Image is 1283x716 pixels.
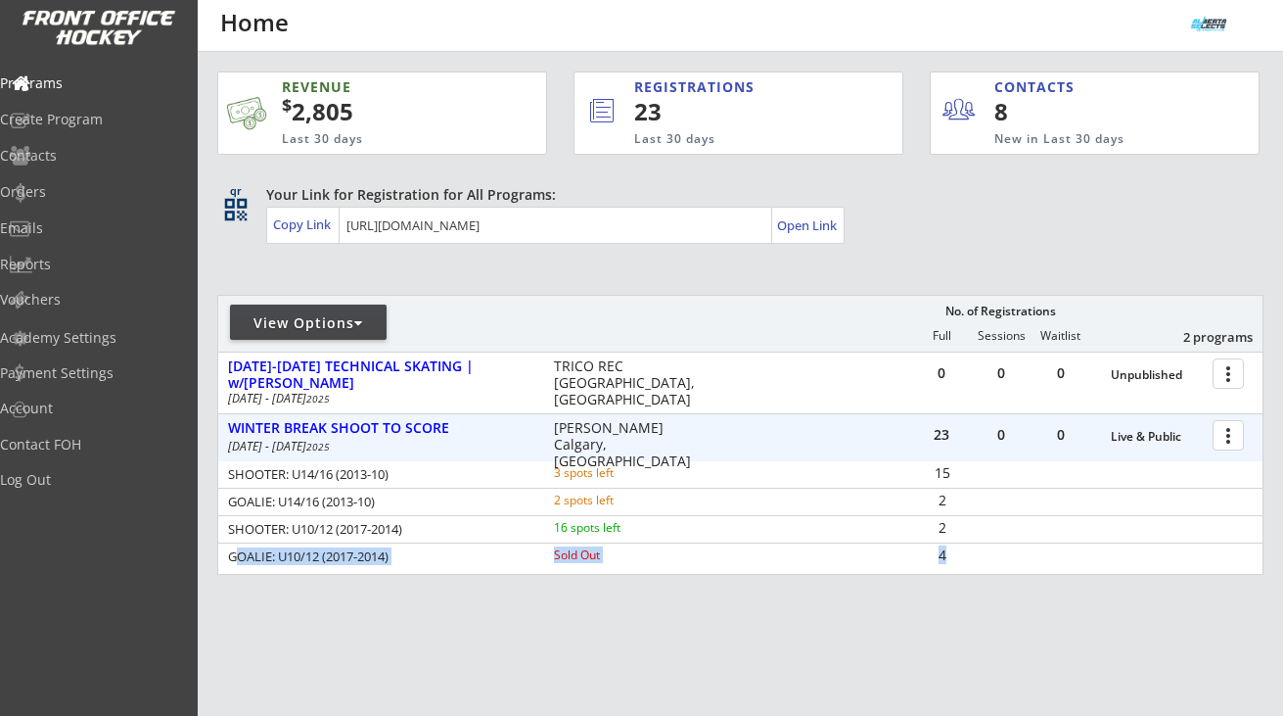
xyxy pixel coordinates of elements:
[282,93,292,117] sup: $
[554,522,680,534] div: 16 spots left
[306,440,330,453] em: 2025
[228,468,527,481] div: SHOOTER: U14/16 (2013-10)
[634,77,819,97] div: REGISTRATIONS
[939,305,1061,318] div: No. of Registrations
[912,366,971,380] div: 0
[282,95,484,128] div: 2,805
[912,428,971,442] div: 23
[1111,368,1203,382] div: Unpublished
[634,95,837,128] div: 23
[913,549,971,562] div: 4
[228,523,527,536] div: SHOOTER: U10/12 (2017-2014)
[777,217,839,234] div: Open Link
[221,195,251,224] button: qr_code
[913,521,971,535] div: 2
[228,496,527,508] div: GOALIE: U14/16 (2013-10)
[554,549,680,561] div: Sold Out
[282,131,461,148] div: Last 30 days
[1213,420,1244,451] button: more_vert
[228,441,527,453] div: [DATE] - [DATE]
[994,131,1168,148] div: New in Last 30 days
[777,212,839,239] a: Open Link
[634,131,822,148] div: Last 30 days
[1111,430,1203,444] div: Live & Public
[228,420,533,437] div: WINTER BREAK SHOOT TO SCORE
[1031,329,1089,343] div: Waitlist
[282,77,461,97] div: REVENUE
[1151,328,1253,346] div: 2 programs
[912,329,971,343] div: Full
[554,358,708,407] div: TRICO REC [GEOGRAPHIC_DATA], [GEOGRAPHIC_DATA]
[1031,366,1090,380] div: 0
[223,185,247,198] div: qr
[228,393,527,405] div: [DATE] - [DATE]
[273,215,335,233] div: Copy Link
[972,329,1031,343] div: Sessions
[994,95,1115,128] div: 8
[1031,428,1090,442] div: 0
[972,428,1031,442] div: 0
[554,420,708,469] div: [PERSON_NAME] Calgary, [GEOGRAPHIC_DATA]
[230,313,387,333] div: View Options
[554,495,680,506] div: 2 spots left
[913,494,971,507] div: 2
[306,392,330,406] em: 2025
[554,467,680,479] div: 3 spots left
[972,366,1031,380] div: 0
[266,185,1203,205] div: Your Link for Registration for All Programs:
[913,466,971,480] div: 15
[228,550,527,563] div: GOALIE: U10/12 (2017-2014)
[994,77,1083,97] div: CONTACTS
[228,358,533,392] div: [DATE]-[DATE] TECHNICAL SKATING | w/[PERSON_NAME]
[1213,358,1244,389] button: more_vert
